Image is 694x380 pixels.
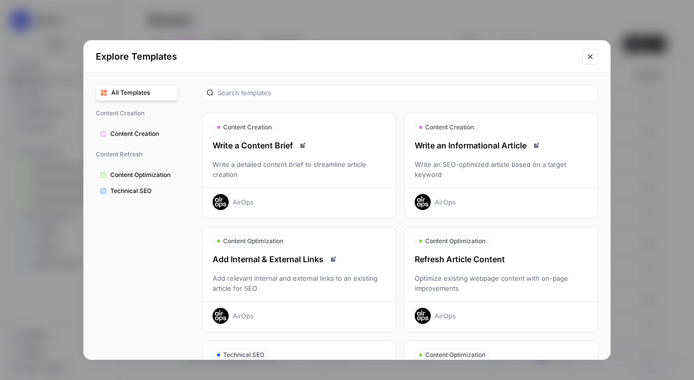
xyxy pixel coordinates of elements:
[203,139,396,151] div: Write a Content Brief
[110,186,173,196] span: Technical SEO
[96,85,178,101] button: All Templates
[203,253,396,265] div: Add Internal & External Links
[96,167,178,183] button: Content Optimization
[96,105,178,122] span: Content Creation
[405,273,598,293] div: Optimize existing webpage content with on-page improvements
[203,159,396,179] div: Write a detailed content brief to streamline article creation
[233,311,254,321] div: AirOps
[233,197,254,207] div: AirOps
[223,123,272,132] span: Content Creation
[531,139,543,151] a: Read docs
[425,123,474,132] span: Content Creation
[404,227,598,332] button: Content OptimizationRefresh Article ContentOptimize existing webpage content with on-page improve...
[202,113,396,219] button: Content CreationWrite a Content BriefRead docsWrite a detailed content brief to streamline articl...
[404,113,598,219] button: Content CreationWrite an Informational ArticleRead docsWrite an SEO-optimized article based on a ...
[425,350,485,359] span: Content Optimization
[202,227,396,332] button: Content OptimizationAdd Internal & External LinksRead docsAdd relevant internal and external link...
[435,197,456,207] div: AirOps
[110,129,173,138] span: Content Creation
[223,350,264,359] span: Technical SEO
[435,311,456,321] div: AirOps
[96,146,178,163] span: Content Refresh
[223,237,283,246] span: Content Optimization
[405,139,598,151] div: Write an Informational Article
[425,237,485,246] span: Content Optimization
[111,88,173,97] span: All Templates
[110,170,173,179] span: Content Optimization
[582,49,598,65] button: Close modal
[297,139,309,151] a: Read docs
[405,159,598,179] div: Write an SEO-optimized article based on a target keyword
[96,126,178,142] button: Content Creation
[96,50,576,64] h2: Explore Templates
[327,253,339,265] a: Read docs
[405,253,598,265] div: Refresh Article Content
[203,273,396,293] div: Add relevant internal and external links to an existing article for SEO
[218,88,594,98] input: Search templates
[96,183,178,199] button: Technical SEO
